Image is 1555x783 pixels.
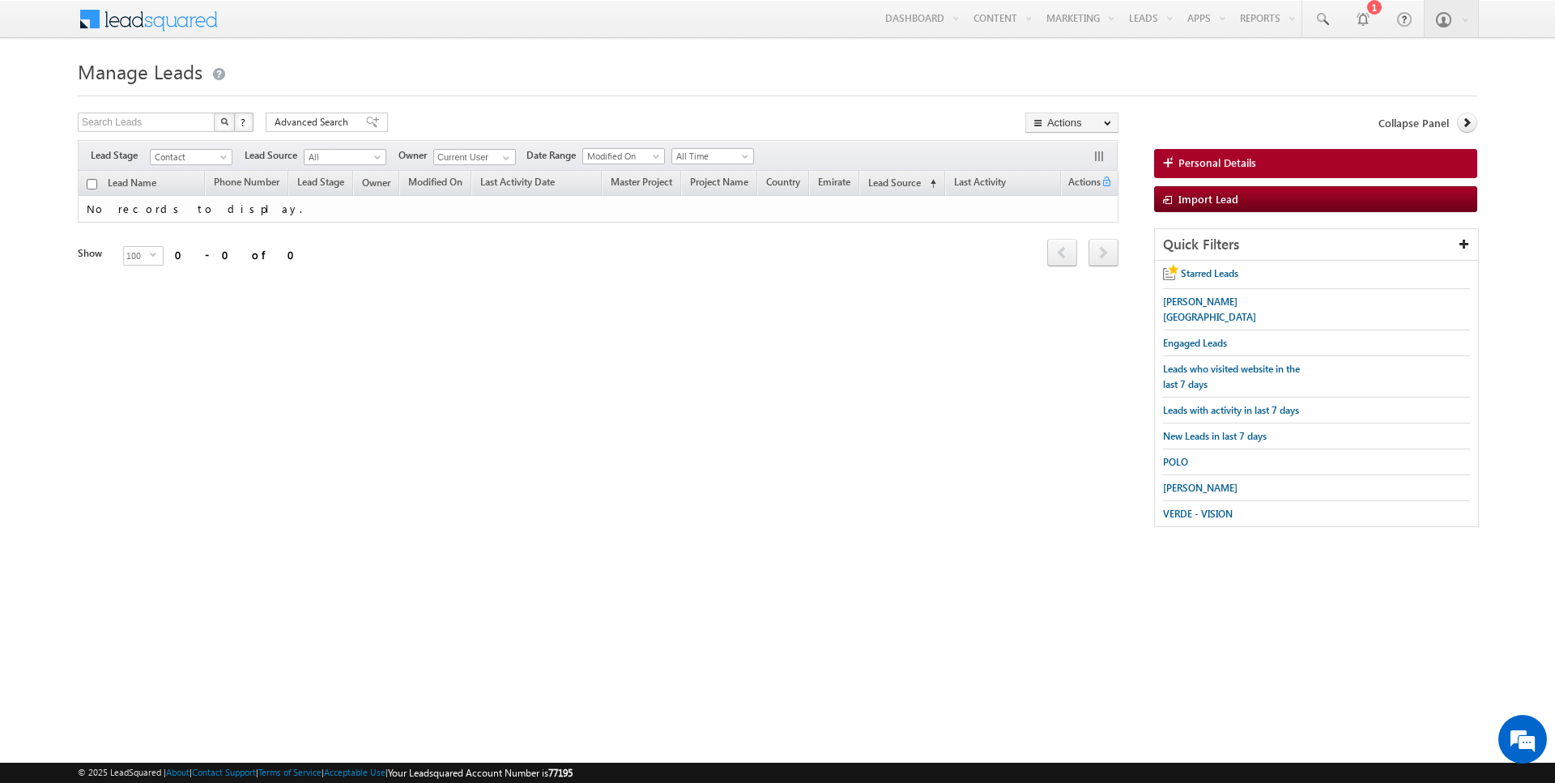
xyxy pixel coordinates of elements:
span: (sorted ascending) [923,177,936,190]
a: Show All Items [494,150,514,166]
a: Master Project [603,173,680,194]
a: Terms of Service [258,767,322,777]
span: Import Lead [1178,192,1238,206]
span: Actions [1062,173,1101,194]
span: Lead Stage [297,176,344,188]
span: [PERSON_NAME] [1163,482,1238,494]
a: Acceptable Use [324,767,386,777]
span: Owner [398,148,433,163]
span: Collapse Panel [1378,116,1449,130]
a: Project Name [682,173,756,194]
span: All Time [672,149,749,164]
span: Starred Leads [1181,267,1238,279]
span: Engaged Leads [1163,337,1227,349]
span: Date Range [526,148,582,163]
a: prev [1047,240,1077,266]
a: Personal Details [1154,149,1477,178]
span: Lead Source [868,177,921,189]
span: Lead Stage [91,148,150,163]
span: Owner [362,177,390,189]
span: ? [241,115,248,129]
a: Emirate [810,173,858,194]
a: All [304,149,386,165]
span: select [150,251,163,258]
span: Modified On [583,149,660,164]
div: 0 - 0 of 0 [175,245,305,264]
a: Lead Source (sorted ascending) [860,173,944,194]
span: 100 [124,247,150,265]
button: ? [234,113,253,132]
button: Actions [1025,113,1118,133]
span: Project Name [690,176,748,188]
span: Leads with activity in last 7 days [1163,404,1299,416]
span: next [1088,239,1118,266]
span: New Leads in last 7 days [1163,430,1267,442]
span: Manage Leads [78,58,202,84]
span: Phone Number [214,176,279,188]
a: Country [758,173,808,194]
a: Contact [150,149,232,165]
span: 77195 [548,767,573,779]
span: Lead Source [245,148,304,163]
span: Country [766,176,800,188]
span: Advanced Search [275,115,353,130]
div: Show [78,246,110,261]
a: Modified On [582,148,665,164]
span: [PERSON_NAME][GEOGRAPHIC_DATA] [1163,296,1256,323]
span: POLO [1163,456,1188,468]
input: Check all records [87,179,97,189]
a: Last Activity Date [472,173,563,194]
a: Lead Stage [289,173,352,194]
a: Contact Support [192,767,256,777]
span: Emirate [818,176,850,188]
a: Last Activity [946,173,1014,194]
span: Master Project [611,176,672,188]
a: Modified On [400,173,471,194]
td: No records to display. [78,196,1118,223]
a: About [166,767,190,777]
div: Quick Filters [1155,229,1478,261]
span: prev [1047,239,1077,266]
input: Type to Search [433,149,516,165]
span: Contact [151,150,228,164]
span: © 2025 LeadSquared | | | | | [78,765,573,781]
a: next [1088,240,1118,266]
a: Phone Number [206,173,288,194]
span: All [305,150,381,164]
span: VERDE - VISION [1163,508,1233,520]
img: Search [220,117,228,126]
span: Your Leadsquared Account Number is [388,767,573,779]
span: Leads who visited website in the last 7 days [1163,363,1300,390]
span: Personal Details [1178,155,1256,170]
a: All Time [671,148,754,164]
a: Lead Name [100,174,164,195]
span: Modified On [408,176,462,188]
